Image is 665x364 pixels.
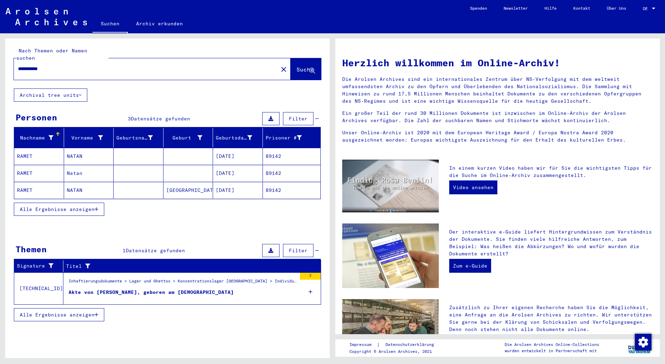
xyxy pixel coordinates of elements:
div: Inhaftierungsdokumente > Lager und Ghettos > Konzentrationslager [GEOGRAPHIC_DATA] > Individuelle... [69,278,296,288]
span: Datensätze gefunden [126,247,185,254]
mat-cell: 89142 [263,148,321,164]
p: Unser Online-Archiv ist 2020 mit dem European Heritage Award / Europa Nostra Award 2020 ausgezeic... [342,129,653,144]
span: 3 [128,116,131,122]
mat-cell: 89142 [263,182,321,198]
img: inquiries.jpg [342,299,439,364]
div: Personen [16,111,57,124]
div: Geburtsdatum [216,132,263,143]
p: Der interaktive e-Guide liefert Hintergrundwissen zum Verständnis der Dokumente. Sie finden viele... [449,228,653,257]
div: Prisoner # [266,132,312,143]
div: Nachname [17,132,64,143]
mat-header-cell: Prisoner # [263,128,321,147]
span: Alle Ergebnisse anzeigen [20,312,95,318]
mat-cell: [DATE] [213,182,263,198]
mat-header-cell: Nachname [14,128,64,147]
div: Geburtsname [116,132,163,143]
div: Titel [66,263,304,270]
div: Akte von [PERSON_NAME], geboren am [DEMOGRAPHIC_DATA] [69,289,234,296]
span: Suche [296,66,314,73]
div: Geburt‏ [166,132,213,143]
p: Zusätzlich zu Ihrer eigenen Recherche haben Sie die Möglichkeit, eine Anfrage an die Arolsen Arch... [449,304,653,333]
mat-header-cell: Geburt‏ [163,128,213,147]
mat-cell: RAMET [14,165,64,181]
div: Vorname [67,132,114,143]
div: Geburtsname [116,134,153,142]
mat-cell: NATAN [64,148,114,164]
a: Archiv erkunden [128,15,191,32]
div: Prisoner # [266,134,302,142]
h1: Herzlich willkommen im Online-Archiv! [342,56,653,70]
img: yv_logo.png [627,339,653,356]
mat-cell: 89142 [263,165,321,181]
div: Vorname [67,134,103,142]
img: Arolsen_neg.svg [6,8,87,25]
p: Die Arolsen Archives sind ein internationales Zentrum über NS-Verfolgung mit dem weltweit umfasse... [342,76,653,105]
mat-icon: close [280,65,288,74]
span: DE [643,6,650,11]
div: Titel [66,261,312,272]
a: Suchen [92,15,128,33]
div: Themen [16,243,47,255]
span: 1 [123,247,126,254]
img: Zustimmung ändern [635,334,651,350]
mat-header-cell: Vorname [64,128,114,147]
span: Alle Ergebnisse anzeigen [20,206,95,212]
button: Archival tree units [14,88,87,102]
mat-cell: NATAN [64,182,114,198]
button: Filter [283,244,313,257]
span: Datensätze gefunden [131,116,190,122]
a: Datenschutzerklärung [380,341,442,348]
div: Geburtsdatum [216,134,252,142]
span: Filter [289,116,308,122]
button: Filter [283,112,313,125]
img: eguide.jpg [342,223,439,288]
button: Alle Ergebnisse anzeigen [14,203,104,216]
button: Alle Ergebnisse anzeigen [14,308,104,321]
div: Signature [17,261,63,272]
p: Die Arolsen Archives Online-Collections [505,341,599,348]
mat-cell: [GEOGRAPHIC_DATA] [163,182,213,198]
mat-header-cell: Geburtsname [114,128,163,147]
p: In einem kurzen Video haben wir für Sie die wichtigsten Tipps für die Suche im Online-Archiv zusa... [449,164,653,179]
mat-cell: RAMET [14,182,64,198]
div: Geburt‏ [166,134,203,142]
p: Ein großer Teil der rund 30 Millionen Dokumente ist inzwischen im Online-Archiv der Arolsen Archi... [342,110,653,124]
button: Suche [291,58,321,80]
div: | [349,341,442,348]
p: wurden entwickelt in Partnerschaft mit [505,348,599,354]
p: Copyright © Arolsen Archives, 2021 [349,348,442,355]
mat-label: Nach Themen oder Namen suchen [16,48,87,61]
mat-cell: Natan [64,165,114,181]
td: [TECHNICAL_ID] [14,272,63,304]
span: Filter [289,247,308,254]
a: Video ansehen [449,180,497,194]
mat-cell: [DATE] [213,165,263,181]
mat-header-cell: Geburtsdatum [213,128,263,147]
mat-cell: RAMET [14,148,64,164]
button: Clear [277,62,291,76]
div: Signature [17,262,54,270]
div: 2 [300,273,321,280]
a: Zum e-Guide [449,259,491,273]
div: Nachname [17,134,53,142]
img: video.jpg [342,160,439,212]
a: Impressum [349,341,377,348]
mat-cell: [DATE] [213,148,263,164]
